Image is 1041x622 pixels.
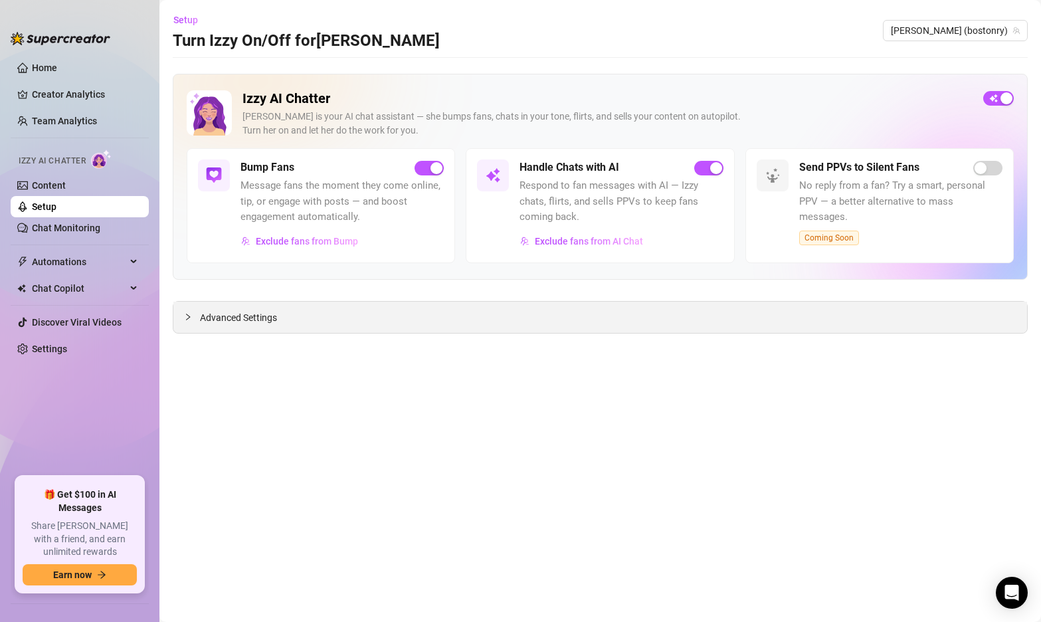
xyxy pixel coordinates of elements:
[200,310,277,325] span: Advanced Settings
[17,257,28,267] span: thunderbolt
[32,84,138,105] a: Creator Analytics
[242,110,973,138] div: [PERSON_NAME] is your AI chat assistant — she bumps fans, chats in your tone, flirts, and sells y...
[32,317,122,328] a: Discover Viral Videos
[23,488,137,514] span: 🎁 Get $100 in AI Messages
[996,577,1028,609] div: Open Intercom Messenger
[187,90,232,136] img: Izzy AI Chatter
[520,237,529,246] img: svg%3e
[32,251,126,272] span: Automations
[520,178,723,225] span: Respond to fan messages with AI — Izzy chats, flirts, and sells PPVs to keep fans coming back.
[765,167,781,183] img: svg%3e
[32,62,57,73] a: Home
[11,32,110,45] img: logo-BBDzfeDw.svg
[240,159,294,175] h5: Bump Fans
[32,344,67,354] a: Settings
[1012,27,1020,35] span: team
[19,155,86,167] span: Izzy AI Chatter
[240,178,444,225] span: Message fans the moment they come online, tip, or engage with posts — and boost engagement automa...
[799,231,859,245] span: Coming Soon
[97,570,106,579] span: arrow-right
[23,564,137,585] button: Earn nowarrow-right
[173,9,209,31] button: Setup
[535,236,643,247] span: Exclude fans from AI Chat
[184,313,192,321] span: collapsed
[91,150,112,169] img: AI Chatter
[173,31,440,52] h3: Turn Izzy On/Off for [PERSON_NAME]
[32,223,100,233] a: Chat Monitoring
[240,231,359,252] button: Exclude fans from Bump
[206,167,222,183] img: svg%3e
[173,15,198,25] span: Setup
[799,178,1002,225] span: No reply from a fan? Try a smart, personal PPV — a better alternative to mass messages.
[32,116,97,126] a: Team Analytics
[520,159,619,175] h5: Handle Chats with AI
[17,284,26,293] img: Chat Copilot
[23,520,137,559] span: Share [PERSON_NAME] with a friend, and earn unlimited rewards
[32,180,66,191] a: Content
[485,167,501,183] img: svg%3e
[520,231,644,252] button: Exclude fans from AI Chat
[184,310,200,324] div: collapsed
[53,570,92,580] span: Earn now
[242,90,973,107] h2: Izzy AI Chatter
[32,201,56,212] a: Setup
[256,236,358,247] span: Exclude fans from Bump
[799,159,919,175] h5: Send PPVs to Silent Fans
[891,21,1020,41] span: Ryan (bostonry)
[32,278,126,299] span: Chat Copilot
[241,237,250,246] img: svg%3e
